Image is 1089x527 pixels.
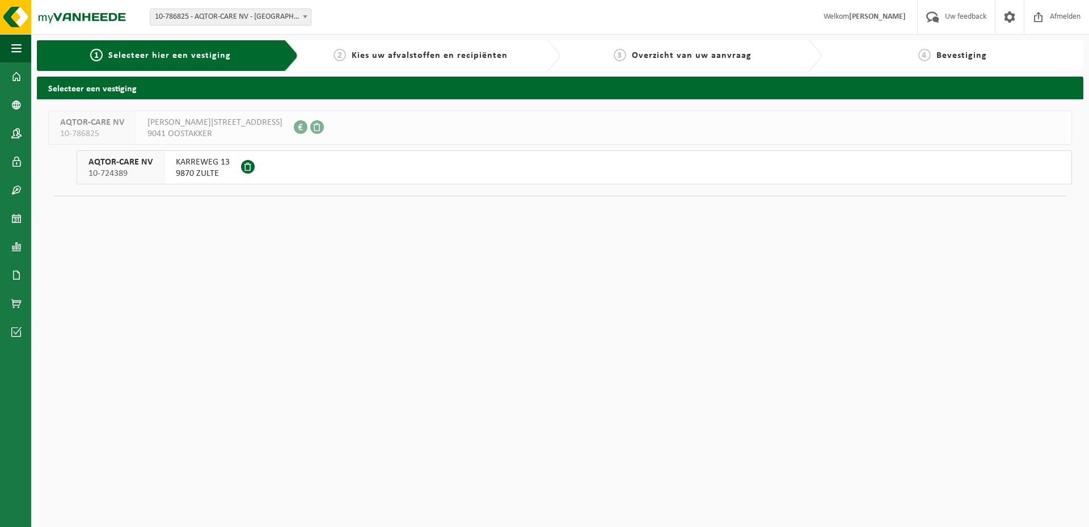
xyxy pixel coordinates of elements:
[147,117,282,128] span: [PERSON_NAME][STREET_ADDRESS]
[90,49,103,61] span: 1
[60,128,124,140] span: 10-786825
[614,49,626,61] span: 3
[176,168,230,179] span: 9870 ZULTE
[150,9,311,25] span: 10-786825 - AQTOR-CARE NV - OOSTAKKER
[632,51,752,60] span: Overzicht van uw aanvraag
[918,49,931,61] span: 4
[334,49,346,61] span: 2
[936,51,987,60] span: Bevestiging
[88,157,153,168] span: AQTOR-CARE NV
[37,77,1083,99] h2: Selecteer een vestiging
[60,117,124,128] span: AQTOR-CARE NV
[150,9,311,26] span: 10-786825 - AQTOR-CARE NV - OOSTAKKER
[77,150,1072,184] button: AQTOR-CARE NV 10-724389 KARREWEG 139870 ZULTE
[147,128,282,140] span: 9041 OOSTAKKER
[849,12,906,21] strong: [PERSON_NAME]
[108,51,231,60] span: Selecteer hier een vestiging
[352,51,508,60] span: Kies uw afvalstoffen en recipiënten
[176,157,230,168] span: KARREWEG 13
[88,168,153,179] span: 10-724389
